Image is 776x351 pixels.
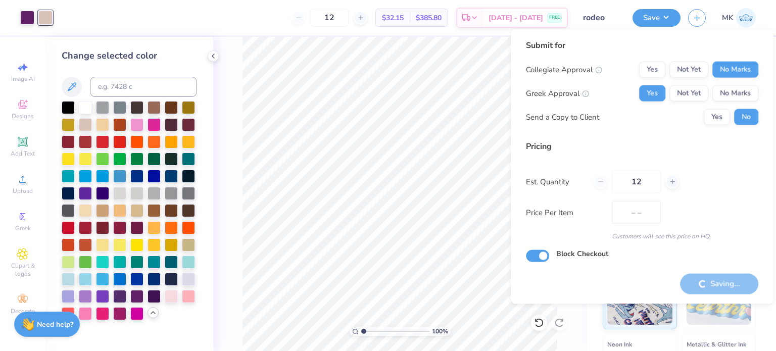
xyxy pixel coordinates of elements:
button: Not Yet [669,85,708,102]
span: Image AI [11,75,35,83]
input: – – [310,9,349,27]
span: Clipart & logos [5,262,40,278]
span: Decorate [11,307,35,315]
img: Muskan Kumari [736,8,756,28]
input: Untitled Design [575,8,625,28]
button: Yes [704,109,730,125]
label: Price Per Item [526,207,604,218]
div: Pricing [526,140,758,153]
button: No Marks [712,62,758,78]
span: Neon Ink [607,339,632,349]
div: Submit for [526,39,758,52]
button: Save [633,9,681,27]
input: – – [612,170,661,193]
span: 100 % [432,327,448,336]
a: MK [722,8,756,28]
div: Change selected color [62,49,197,63]
label: Est. Quantity [526,176,586,187]
span: Designs [12,112,34,120]
span: Add Text [11,149,35,158]
span: FREE [549,14,560,21]
div: Greek Approval [526,87,589,99]
div: Collegiate Approval [526,64,602,75]
span: Upload [13,187,33,195]
label: Block Checkout [556,248,608,259]
button: Not Yet [669,62,708,78]
span: $385.80 [416,13,442,23]
button: Yes [639,85,665,102]
input: e.g. 7428 c [90,77,197,97]
span: Greek [15,224,31,232]
span: Metallic & Glitter Ink [687,339,746,349]
span: MK [722,12,734,24]
div: Customers will see this price on HQ. [526,232,758,241]
button: No [734,109,758,125]
button: Yes [639,62,665,78]
div: Send a Copy to Client [526,111,599,123]
span: $32.15 [382,13,404,23]
button: No Marks [712,85,758,102]
span: [DATE] - [DATE] [489,13,543,23]
strong: Need help? [37,320,73,329]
